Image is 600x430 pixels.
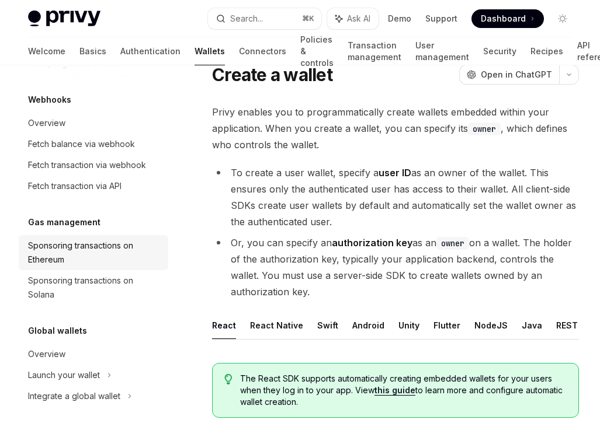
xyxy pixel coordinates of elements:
button: Toggle dark mode [553,9,572,28]
a: this guide [374,385,415,396]
a: Dashboard [471,9,544,28]
h5: Gas management [28,215,100,229]
a: Overview [19,113,168,134]
div: Overview [28,116,65,130]
span: Open in ChatGPT [481,69,552,81]
a: Recipes [530,37,563,65]
div: Search... [230,12,263,26]
div: Integrate a global wallet [28,389,120,403]
h1: Create a wallet [212,64,332,85]
button: NodeJS [474,312,508,339]
h5: Global wallets [28,324,87,338]
a: Demo [388,13,411,25]
a: Sponsoring transactions on Solana [19,270,168,305]
span: ⌘ K [302,14,314,23]
strong: authorization key [332,237,412,249]
a: Sponsoring transactions on Ethereum [19,235,168,270]
a: Transaction management [348,37,401,65]
a: Support [425,13,457,25]
svg: Tip [224,374,233,384]
code: owner [468,123,501,135]
a: Fetch transaction via API [19,176,168,197]
strong: user ID [379,167,411,179]
div: Sponsoring transactions on Ethereum [28,239,161,267]
a: Welcome [28,37,65,65]
a: Wallets [195,37,225,65]
button: Swift [317,312,338,339]
div: Fetch balance via webhook [28,137,135,151]
a: Fetch transaction via webhook [19,155,168,176]
code: owner [436,237,469,250]
div: Sponsoring transactions on Solana [28,274,161,302]
a: Connectors [239,37,286,65]
a: Policies & controls [300,37,334,65]
span: Ask AI [347,13,370,25]
li: To create a user wallet, specify a as an owner of the wallet. This ensures only the authenticated... [212,165,579,230]
a: Basics [79,37,106,65]
li: Or, you can specify an as an on a wallet. The holder of the authorization key, typically your app... [212,235,579,300]
button: REST API [556,312,593,339]
button: React [212,312,236,339]
button: Ask AI [327,8,379,29]
span: The React SDK supports automatically creating embedded wallets for your users when they log in to... [240,373,567,408]
button: Android [352,312,384,339]
h5: Webhooks [28,93,71,107]
button: React Native [250,312,303,339]
a: Overview [19,344,168,365]
button: Unity [398,312,419,339]
img: light logo [28,11,100,27]
button: Open in ChatGPT [459,65,559,85]
button: Java [522,312,542,339]
span: Privy enables you to programmatically create wallets embedded within your application. When you c... [212,104,579,153]
button: Search...⌘K [208,8,321,29]
a: Security [483,37,516,65]
div: Fetch transaction via API [28,179,122,193]
a: User management [415,37,469,65]
div: Launch your wallet [28,368,100,382]
a: Authentication [120,37,181,65]
span: Dashboard [481,13,526,25]
button: Flutter [433,312,460,339]
a: Fetch balance via webhook [19,134,168,155]
div: Overview [28,347,65,361]
div: Fetch transaction via webhook [28,158,146,172]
